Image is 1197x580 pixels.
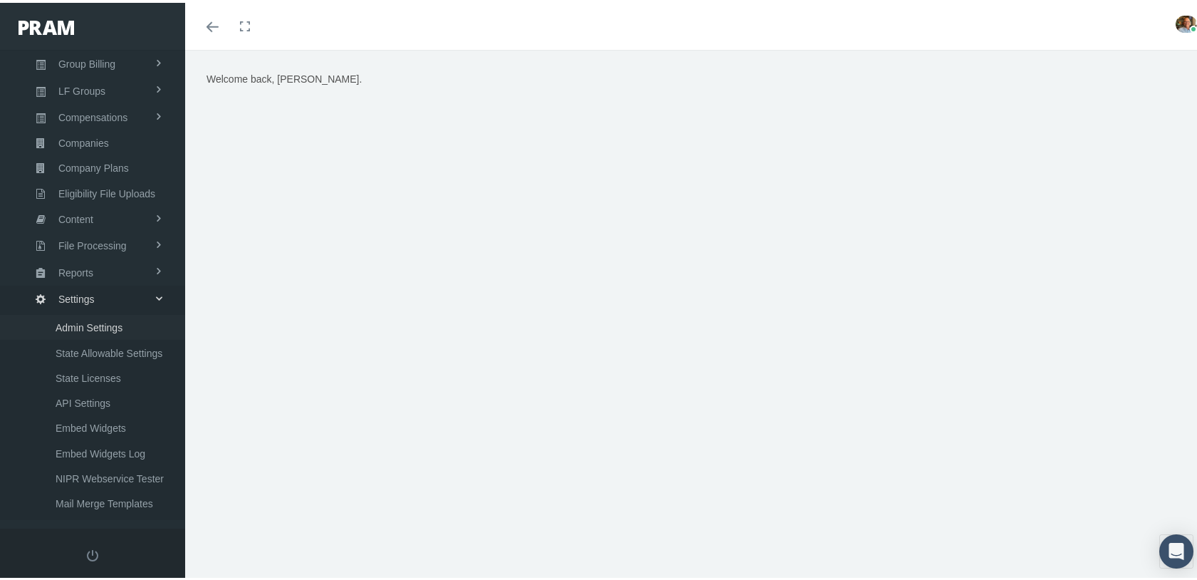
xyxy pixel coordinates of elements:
[56,338,162,363] span: State Allowable Settings
[56,489,153,513] span: Mail Merge Templates
[56,464,164,488] span: NIPR Webservice Tester
[58,231,127,255] span: File Processing
[56,363,121,388] span: State Licenses
[58,204,93,229] span: Content
[56,413,126,437] span: Embed Widgets
[58,258,93,282] span: Reports
[58,519,130,543] span: PHI Disclosures
[1159,532,1193,566] div: Open Intercom Messenger
[56,313,122,337] span: Admin Settings
[58,49,115,73] span: Group Billing
[58,76,105,100] span: LF Groups
[56,439,145,463] span: Embed Widgets Log
[58,103,127,127] span: Compensations
[58,284,95,309] span: Settings
[58,153,129,177] span: Company Plans
[207,71,362,82] span: Welcome back, [PERSON_NAME].
[58,128,109,152] span: Companies
[19,18,74,32] img: PRAM_20_x_78.png
[56,388,110,413] span: API Settings
[58,179,155,203] span: Eligibility File Uploads
[1176,13,1197,30] img: S_Profile_Picture_15241.jpg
